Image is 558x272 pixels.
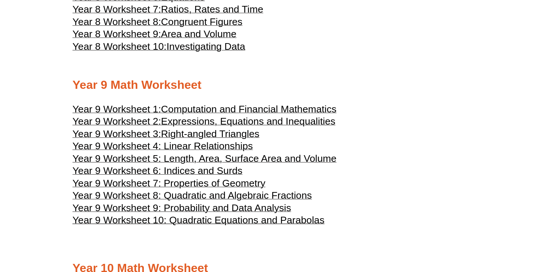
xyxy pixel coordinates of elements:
span: Year 9 Worksheet 3: [73,128,161,139]
a: Year 9 Worksheet 9: Probability and Data Analysis [73,206,291,213]
span: Year 8 Worksheet 9: [73,28,161,39]
span: Year 9 Worksheet 7: Properties of Geometry [73,178,266,189]
span: Computation and Financial Mathematics [161,104,337,115]
span: Year 9 Worksheet 5: Length, Area, Surface Area and Volume [73,153,337,164]
span: Year 9 Worksheet 4: Linear Relationships [73,140,253,151]
a: Year 9 Worksheet 7: Properties of Geometry [73,181,266,188]
span: Expressions, Equations and Inequalities [161,116,336,127]
a: Year 8 Worksheet 10:Investigating Data [73,44,245,52]
span: Ratios, Rates and Time [161,4,263,15]
span: Year 8 Worksheet 10: [73,41,167,52]
span: Year 9 Worksheet 2: [73,116,161,127]
a: Year 9 Worksheet 1:Computation and Financial Mathematics [73,107,337,114]
a: Year 9 Worksheet 4: Linear Relationships [73,144,253,151]
span: Year 8 Worksheet 8: [73,16,161,27]
a: Year 8 Worksheet 7:Ratios, Rates and Time [73,7,263,14]
span: Congruent Figures [161,16,243,27]
h2: Year 9 Math Worksheet [73,77,486,93]
span: Area and Volume [161,28,237,39]
a: Year 8 Worksheet 8:Congruent Figures [73,20,243,27]
a: Year 9 Worksheet 3:Right-angled Triangles [73,132,260,139]
a: Year 9 Worksheet 2:Expressions, Equations and Inequalities [73,119,336,126]
span: Investigating Data [166,41,245,52]
a: Year 9 Worksheet 5: Length, Area, Surface Area and Volume [73,156,337,164]
a: Year 9 Worksheet 10: Quadratic Equations and Parabolas [73,218,325,225]
iframe: Chat Widget [435,189,558,272]
a: Year 9 Worksheet 6: Indices and Surds [73,168,243,176]
a: Year 9 Worksheet 8: Quadratic and Algebraic Fractions [73,193,312,200]
span: Year 9 Worksheet 9: Probability and Data Analysis [73,202,291,213]
span: Year 9 Worksheet 8: Quadratic and Algebraic Fractions [73,190,312,201]
a: Year 8 Worksheet 9:Area and Volume [73,32,237,39]
span: Year 8 Worksheet 7: [73,4,161,15]
span: Year 9 Worksheet 6: Indices and Surds [73,165,243,176]
span: Year 9 Worksheet 1: [73,104,161,115]
span: Year 9 Worksheet 10: Quadratic Equations and Parabolas [73,215,325,226]
span: Right-angled Triangles [161,128,260,139]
